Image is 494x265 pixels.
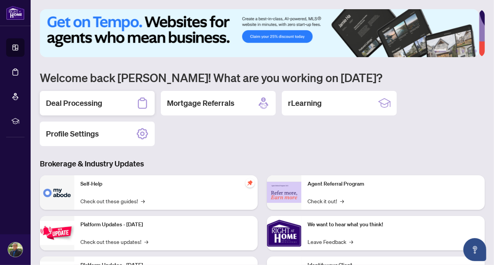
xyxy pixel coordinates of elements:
[308,180,479,188] p: Agent Referral Program
[40,9,479,57] img: Slide 0
[245,178,255,188] span: pushpin
[167,98,234,109] h2: Mortgage Referrals
[434,49,447,53] button: 1
[144,237,148,246] span: →
[468,49,471,53] button: 5
[80,197,145,205] a: Check out these guides!→
[6,6,25,20] img: logo
[141,197,145,205] span: →
[267,182,301,203] img: Agent Referral Program
[267,216,301,250] img: We want to hear what you think!
[40,70,485,85] h1: Welcome back [PERSON_NAME]! What are you working on [DATE]?
[462,49,465,53] button: 4
[80,237,148,246] a: Check out these updates!→
[308,197,344,205] a: Check it out!→
[450,49,453,53] button: 2
[340,197,344,205] span: →
[40,175,74,210] img: Self-Help
[80,221,252,229] p: Platform Updates - [DATE]
[46,128,99,139] h2: Profile Settings
[288,98,322,109] h2: rLearning
[456,49,459,53] button: 3
[40,158,485,169] h3: Brokerage & Industry Updates
[474,49,477,53] button: 6
[349,237,353,246] span: →
[8,242,23,257] img: Profile Icon
[308,237,353,246] a: Leave Feedback→
[80,180,252,188] p: Self-Help
[46,98,102,109] h2: Deal Processing
[463,238,486,261] button: Open asap
[308,221,479,229] p: We want to hear what you think!
[40,221,74,245] img: Platform Updates - July 21, 2025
